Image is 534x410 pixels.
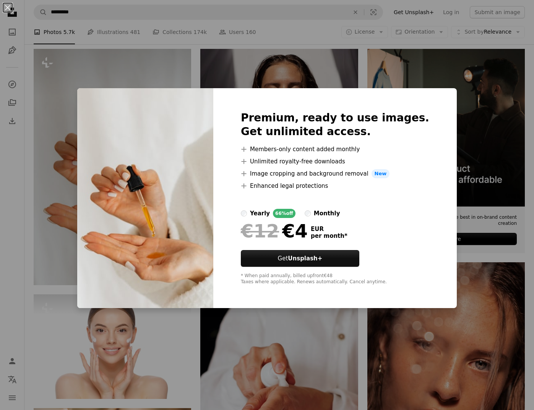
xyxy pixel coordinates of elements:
[311,232,347,239] span: per month *
[241,157,429,166] li: Unlimited royalty-free downloads
[250,209,270,218] div: yearly
[77,88,213,308] img: premium_photo-1679046948909-ab47e96082e7
[241,221,279,241] span: €12
[314,209,340,218] div: monthly
[241,181,429,190] li: Enhanced legal protections
[241,111,429,139] h2: Premium, ready to use images. Get unlimited access.
[241,250,359,267] button: GetUnsplash+
[288,255,322,262] strong: Unsplash+
[241,145,429,154] li: Members-only content added monthly
[311,226,347,232] span: EUR
[273,209,295,218] div: 66% off
[241,169,429,178] li: Image cropping and background removal
[241,221,308,241] div: €4
[305,210,311,216] input: monthly
[241,273,429,285] div: * When paid annually, billed upfront €48 Taxes where applicable. Renews automatically. Cancel any...
[241,210,247,216] input: yearly66%off
[372,169,390,178] span: New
